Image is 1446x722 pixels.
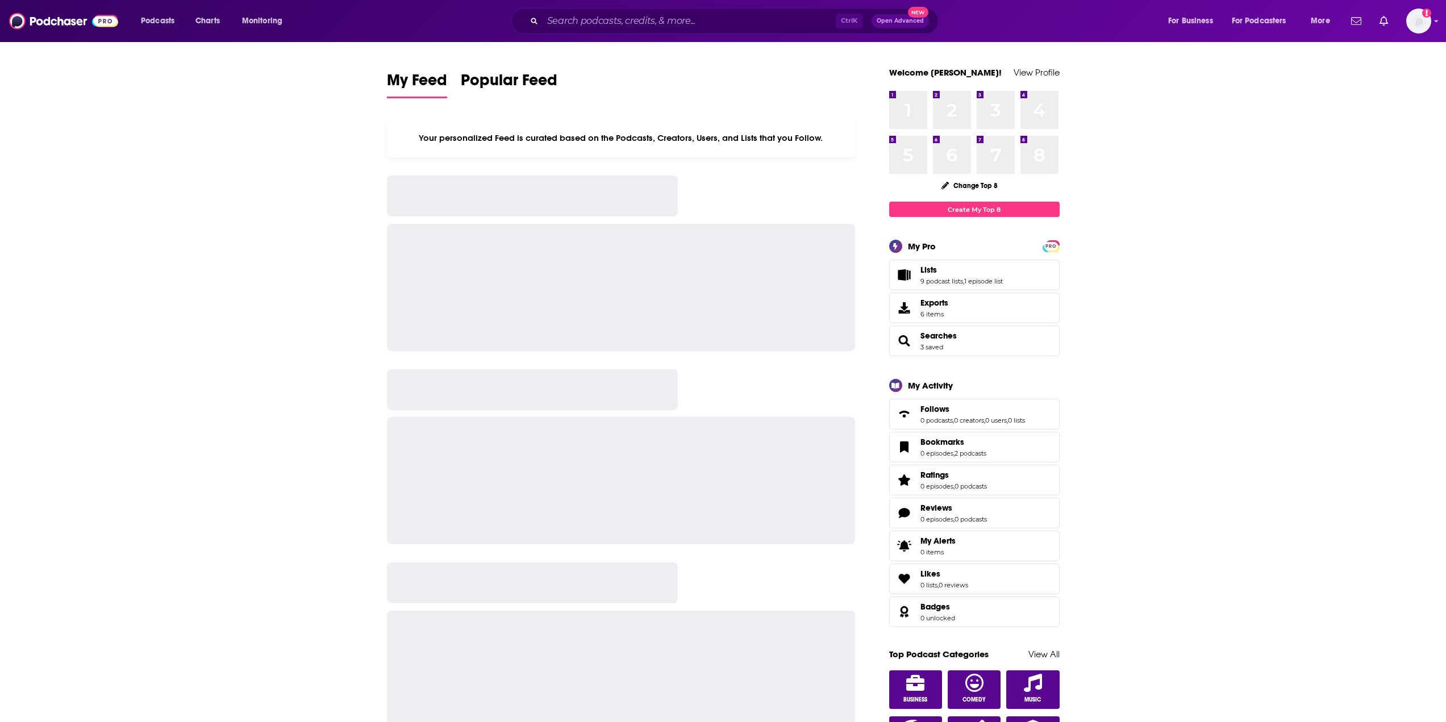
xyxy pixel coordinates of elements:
[953,515,955,523] span: ,
[1160,12,1227,30] button: open menu
[920,536,956,546] span: My Alerts
[893,472,916,488] a: Ratings
[953,416,954,424] span: ,
[955,449,986,457] a: 2 podcasts
[889,596,1060,627] span: Badges
[889,202,1060,217] a: Create My Top 8
[1044,242,1058,251] span: PRO
[893,439,916,455] a: Bookmarks
[908,241,936,252] div: My Pro
[920,343,943,351] a: 3 saved
[836,14,862,28] span: Ctrl K
[1028,649,1060,660] a: View All
[461,70,557,97] span: Popular Feed
[920,503,987,513] a: Reviews
[1311,13,1330,29] span: More
[985,416,1007,424] a: 0 users
[920,437,964,447] span: Bookmarks
[872,14,929,28] button: Open AdvancedNew
[1006,670,1060,709] a: Music
[963,277,964,285] span: ,
[893,406,916,422] a: Follows
[1014,67,1060,78] a: View Profile
[889,260,1060,290] span: Lists
[1008,416,1025,424] a: 0 lists
[953,482,955,490] span: ,
[920,602,955,612] a: Badges
[893,267,916,283] a: Lists
[953,449,955,457] span: ,
[889,67,1002,78] a: Welcome [PERSON_NAME]!
[461,70,557,98] a: Popular Feed
[920,470,987,480] a: Ratings
[939,581,968,589] a: 0 reviews
[889,531,1060,561] a: My Alerts
[920,602,950,612] span: Badges
[133,12,189,30] button: open menu
[387,119,856,157] div: Your personalized Feed is curated based on the Podcasts, Creators, Users, and Lists that you Follow.
[920,515,953,523] a: 0 episodes
[920,404,1025,414] a: Follows
[1024,696,1041,703] span: Music
[242,13,282,29] span: Monitoring
[9,10,118,32] img: Podchaser - Follow, Share and Rate Podcasts
[893,604,916,620] a: Badges
[962,696,986,703] span: Comedy
[920,503,952,513] span: Reviews
[920,482,953,490] a: 0 episodes
[920,331,957,341] a: Searches
[920,265,937,275] span: Lists
[1375,11,1393,31] a: Show notifications dropdown
[920,449,953,457] a: 0 episodes
[195,13,220,29] span: Charts
[937,581,939,589] span: ,
[954,416,984,424] a: 0 creators
[908,380,953,391] div: My Activity
[141,13,174,29] span: Podcasts
[1347,11,1366,31] a: Show notifications dropdown
[948,670,1001,709] a: Comedy
[935,178,1005,193] button: Change Top 8
[877,18,924,24] span: Open Advanced
[188,12,227,30] a: Charts
[964,277,1003,285] a: 1 episode list
[889,670,943,709] a: Business
[1406,9,1431,34] span: Logged in as gabrielle.gantz
[889,649,989,660] a: Top Podcast Categories
[543,12,836,30] input: Search podcasts, credits, & more...
[920,416,953,424] a: 0 podcasts
[920,310,948,318] span: 6 items
[1303,12,1344,30] button: open menu
[1422,9,1431,18] svg: Add a profile image
[1224,12,1303,30] button: open menu
[893,571,916,587] a: Likes
[920,404,949,414] span: Follows
[920,265,1003,275] a: Lists
[1007,416,1008,424] span: ,
[893,333,916,349] a: Searches
[234,12,297,30] button: open menu
[889,564,1060,594] span: Likes
[387,70,447,97] span: My Feed
[893,300,916,316] span: Exports
[920,569,940,579] span: Likes
[1406,9,1431,34] img: User Profile
[1406,9,1431,34] button: Show profile menu
[889,325,1060,356] span: Searches
[889,293,1060,323] a: Exports
[1168,13,1213,29] span: For Business
[889,399,1060,429] span: Follows
[1232,13,1286,29] span: For Podcasters
[920,614,955,622] a: 0 unlocked
[893,538,916,554] span: My Alerts
[920,298,948,308] span: Exports
[522,8,949,34] div: Search podcasts, credits, & more...
[920,437,986,447] a: Bookmarks
[903,696,927,703] span: Business
[1044,241,1058,250] a: PRO
[955,482,987,490] a: 0 podcasts
[984,416,985,424] span: ,
[889,432,1060,462] span: Bookmarks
